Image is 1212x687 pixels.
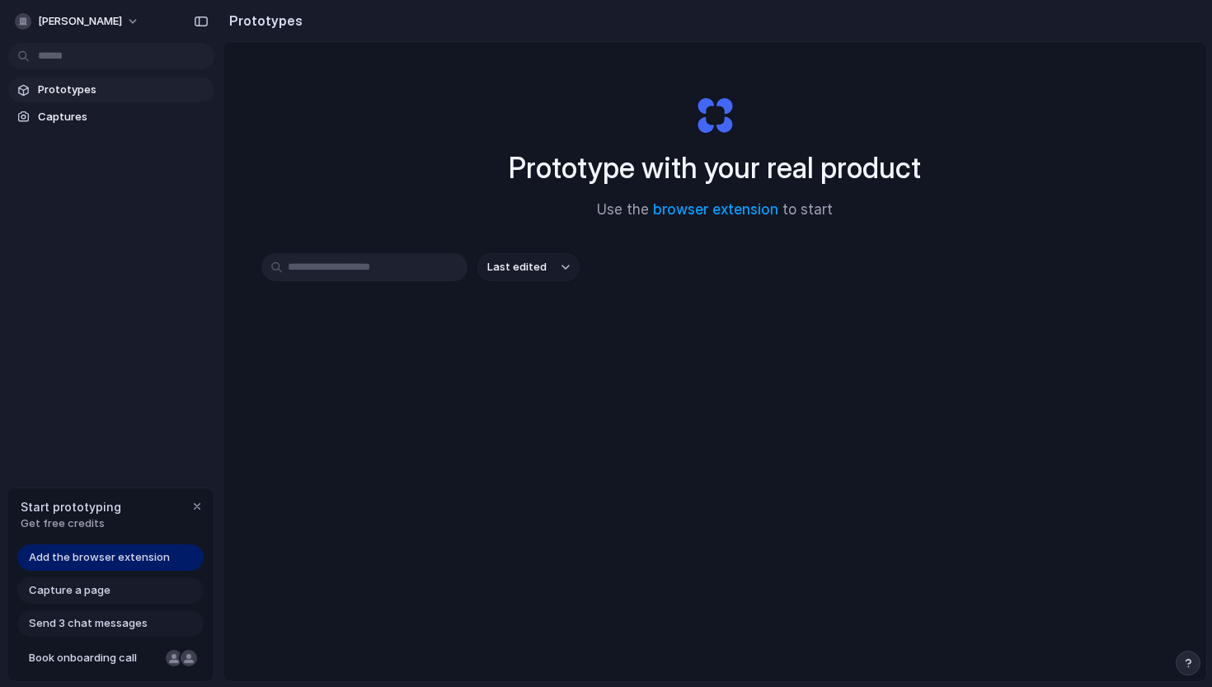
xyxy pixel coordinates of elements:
[597,200,833,221] span: Use the to start
[8,8,148,35] button: [PERSON_NAME]
[29,615,148,632] span: Send 3 chat messages
[21,515,121,532] span: Get free credits
[17,645,204,671] a: Book onboarding call
[38,109,208,125] span: Captures
[509,146,921,190] h1: Prototype with your real product
[477,253,580,281] button: Last edited
[8,78,214,102] a: Prototypes
[8,105,214,129] a: Captures
[21,498,121,515] span: Start prototyping
[38,82,208,98] span: Prototypes
[38,13,122,30] span: [PERSON_NAME]
[487,259,547,275] span: Last edited
[29,582,110,599] span: Capture a page
[179,648,199,668] div: Christian Iacullo
[223,11,303,31] h2: Prototypes
[29,549,170,566] span: Add the browser extension
[29,650,159,666] span: Book onboarding call
[653,201,778,218] a: browser extension
[164,648,184,668] div: Nicole Kubica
